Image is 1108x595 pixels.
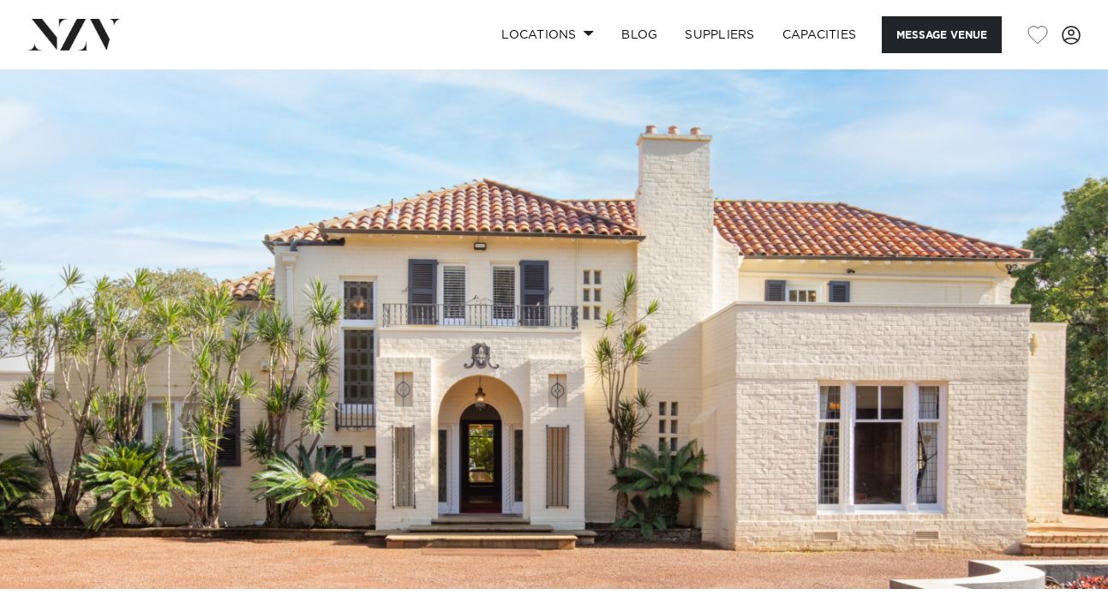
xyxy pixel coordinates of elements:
[608,16,671,53] a: BLOG
[671,16,768,53] a: SUPPLIERS
[769,16,871,53] a: Capacities
[488,16,608,53] a: Locations
[882,16,1002,53] button: Message Venue
[27,19,121,50] img: nzv-logo.png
